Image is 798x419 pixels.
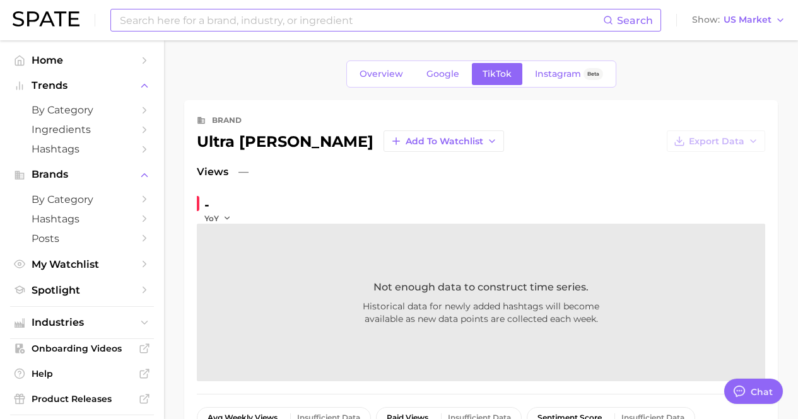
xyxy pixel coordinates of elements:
span: by Category [32,193,132,205]
span: Home [32,54,132,66]
a: Overview [349,63,414,85]
a: InstagramBeta [524,63,614,85]
span: Views [197,164,228,180]
span: Google [426,69,459,79]
span: Historical data for newly added hashtags will become available as new data points are collected e... [279,300,683,325]
span: Trends [32,80,132,91]
button: Export Data [667,130,765,152]
span: Ingredients [32,123,132,135]
a: Help [10,364,154,383]
a: Spotlight [10,280,154,300]
a: Google [416,63,470,85]
span: by Category [32,104,132,116]
span: Instagram [535,69,581,79]
a: My Watchlist [10,255,154,274]
span: Hashtags [32,213,132,225]
span: Show [692,16,720,23]
a: by Category [10,190,154,209]
span: Spotlight [32,284,132,296]
button: ShowUS Market [689,12,789,28]
div: brand [212,113,242,128]
span: Brands [32,169,132,180]
input: Search here for a brand, industry, or ingredient [119,9,603,31]
span: Industries [32,317,132,328]
span: — [238,164,249,180]
span: Posts [32,232,132,244]
button: YoY [204,213,232,224]
a: by Category [10,100,154,120]
a: Ingredients [10,120,154,139]
div: ultra [PERSON_NAME] [197,130,504,152]
div: - [204,195,240,215]
span: Hashtags [32,143,132,155]
button: Industries [10,313,154,332]
span: Not enough data to construct time series. [373,280,589,295]
span: My Watchlist [32,258,132,270]
span: Product Releases [32,393,132,405]
button: Trends [10,76,154,95]
a: Onboarding Videos [10,339,154,358]
a: TikTok [472,63,522,85]
span: Search [617,14,653,26]
a: Hashtags [10,209,154,229]
img: SPATE [13,11,79,26]
span: Export Data [689,136,744,147]
button: Add to Watchlist [384,130,504,152]
button: Brands [10,165,154,184]
span: YoY [204,213,219,224]
span: Add to Watchlist [406,136,483,147]
a: Product Releases [10,389,154,408]
a: Home [10,50,154,70]
span: Onboarding Videos [32,343,132,354]
a: Posts [10,229,154,248]
span: US Market [724,16,772,23]
span: Overview [360,69,403,79]
a: Hashtags [10,139,154,159]
span: TikTok [483,69,512,79]
span: Help [32,368,132,379]
span: Beta [587,69,599,79]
